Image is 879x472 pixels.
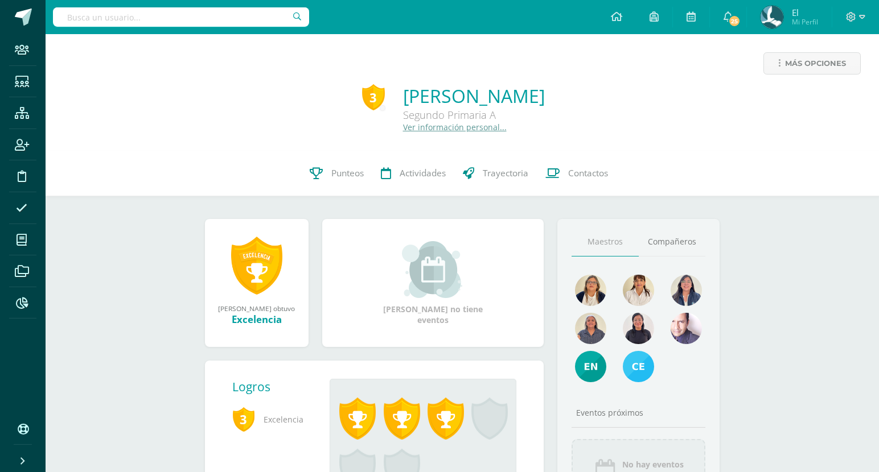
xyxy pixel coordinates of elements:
span: Trayectoria [483,167,528,179]
div: 3 [362,84,385,110]
img: a9d854d71974cc482940c800f3b84d5c.png [623,275,654,306]
img: 8f3bf19539481b212b8ab3c0cdc72ac6.png [575,313,606,344]
span: El [792,7,818,18]
img: 61d89911289855dc714fd23e8d2d7f3a.png [623,351,654,382]
a: Más opciones [763,52,861,74]
span: Punteos [331,167,364,179]
span: Mi Perfil [792,17,818,27]
a: Compañeros [639,227,706,256]
img: e4e25d66bd50ed3745d37a230cf1e994.png [575,351,606,382]
img: 041e67bb1815648f1c28e9f895bf2be1.png [623,313,654,344]
div: Eventos próximos [572,407,706,418]
a: Maestros [572,227,639,256]
span: 25 [728,15,741,27]
span: Más opciones [785,53,846,74]
div: Excelencia [216,313,297,326]
span: Actividades [400,167,446,179]
img: aadb2f206acb1495beb7d464887e2f8d.png [761,6,783,28]
img: 6ab926dde10f798541c88b61d3e3fad2.png [575,275,606,306]
div: [PERSON_NAME] no tiene eventos [376,241,490,325]
a: [PERSON_NAME] [403,84,545,108]
div: [PERSON_NAME] obtuvo [216,304,297,313]
div: Segundo Primaria A [403,108,545,122]
a: Trayectoria [454,151,537,196]
a: Punteos [301,151,372,196]
span: Excelencia [232,404,312,435]
input: Busca un usuario... [53,7,309,27]
a: Ver información personal... [403,122,507,133]
img: b40eda3e1c25fc64421d29ad54059df5.png [671,275,702,306]
img: a8e8556f48ef469a8de4653df9219ae6.png [671,313,702,344]
img: event_small.png [402,241,464,298]
span: 3 [232,406,255,432]
span: Contactos [568,167,608,179]
div: Logros [232,379,321,395]
a: Actividades [372,151,454,196]
a: Contactos [537,151,617,196]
